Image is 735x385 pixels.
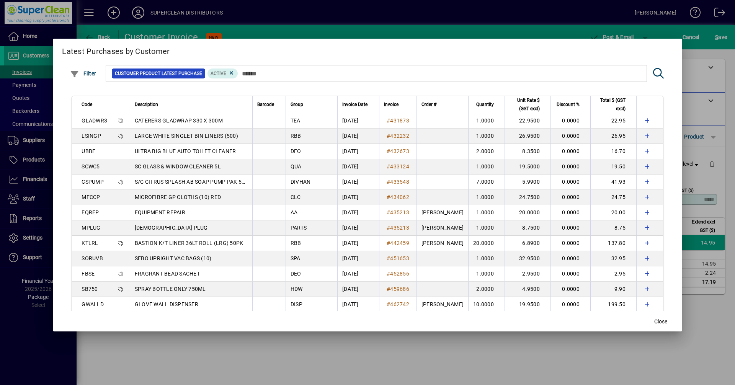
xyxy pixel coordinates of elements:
[468,282,505,297] td: 2.0000
[505,251,550,266] td: 32.9500
[390,133,409,139] span: 432232
[505,266,550,282] td: 2.9500
[337,205,379,220] td: [DATE]
[384,269,412,278] a: #452856
[590,297,636,312] td: 199.50
[505,236,550,251] td: 6.8900
[384,285,412,293] a: #459686
[135,100,248,109] div: Description
[590,220,636,236] td: 8.75
[135,301,198,307] span: GLOVE WALL DISPENSER
[384,208,412,217] a: #435213
[387,163,390,170] span: #
[291,100,333,109] div: Group
[135,194,221,200] span: MICROFIBRE GP CLOTHS (10) RED
[82,271,95,277] span: FBSE
[387,225,390,231] span: #
[70,70,96,77] span: Filter
[291,240,301,246] span: RBB
[390,209,409,215] span: 435213
[557,100,580,109] span: Discount %
[291,225,307,231] span: PARTS
[337,113,379,129] td: [DATE]
[390,179,409,185] span: 433548
[291,194,301,200] span: CLC
[468,205,505,220] td: 1.0000
[550,113,590,129] td: 0.0000
[135,286,206,292] span: SPRAY BOTTLE ONLY 750ML
[416,236,468,251] td: [PERSON_NAME]
[337,175,379,190] td: [DATE]
[135,209,185,215] span: EQUIPMENT REPAIR
[135,225,208,231] span: [DEMOGRAPHIC_DATA] PLUG
[505,113,550,129] td: 22.9500
[555,100,586,109] div: Discount %
[337,251,379,266] td: [DATE]
[135,163,221,170] span: SC GLASS & WINDOW CLEANER 5L
[337,190,379,205] td: [DATE]
[337,266,379,282] td: [DATE]
[82,179,104,185] span: CSPUMP
[505,159,550,175] td: 19.5000
[82,225,100,231] span: MPLUG
[416,297,468,312] td: [PERSON_NAME]
[590,190,636,205] td: 24.75
[468,129,505,144] td: 1.0000
[468,144,505,159] td: 2.0000
[505,190,550,205] td: 24.7500
[337,220,379,236] td: [DATE]
[53,39,682,61] h2: Latest Purchases by Customer
[590,251,636,266] td: 32.95
[384,100,399,109] span: Invoice
[505,205,550,220] td: 20.0000
[337,236,379,251] td: [DATE]
[82,133,101,139] span: LSINGP
[291,133,301,139] span: RBB
[416,220,468,236] td: [PERSON_NAME]
[590,175,636,190] td: 41.93
[82,209,99,215] span: EQREP
[82,163,100,170] span: SCWC5
[550,220,590,236] td: 0.0000
[82,194,100,200] span: MFCCP
[387,209,390,215] span: #
[342,100,367,109] span: Invoice Date
[505,220,550,236] td: 8.7500
[384,100,412,109] div: Invoice
[387,194,390,200] span: #
[590,113,636,129] td: 22.95
[135,271,200,277] span: FRAGRANT BEAD SACHET
[342,100,374,109] div: Invoice Date
[390,271,409,277] span: 452856
[421,100,464,109] div: Order #
[468,297,505,312] td: 10.0000
[291,179,311,185] span: DIVHAN
[390,117,409,124] span: 431873
[82,100,92,109] span: Code
[291,301,302,307] span: DISP
[291,286,303,292] span: HDW
[590,266,636,282] td: 2.95
[550,282,590,297] td: 0.0000
[390,286,409,292] span: 459686
[421,100,436,109] span: Order #
[550,175,590,190] td: 0.0000
[387,117,390,124] span: #
[505,175,550,190] td: 5.9900
[384,254,412,263] a: #451653
[468,251,505,266] td: 1.0000
[384,300,412,308] a: #462742
[337,144,379,159] td: [DATE]
[550,236,590,251] td: 0.0000
[390,225,409,231] span: 435213
[135,133,238,139] span: LARGE WHITE SINGLET BIN LINERS (500)
[82,301,104,307] span: GWALLD
[82,148,95,154] span: UBBE
[468,175,505,190] td: 7.0000
[82,117,107,124] span: GLADWR3
[82,286,98,292] span: SB750
[550,266,590,282] td: 0.0000
[387,271,390,277] span: #
[135,100,158,109] span: Description
[291,271,301,277] span: DEO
